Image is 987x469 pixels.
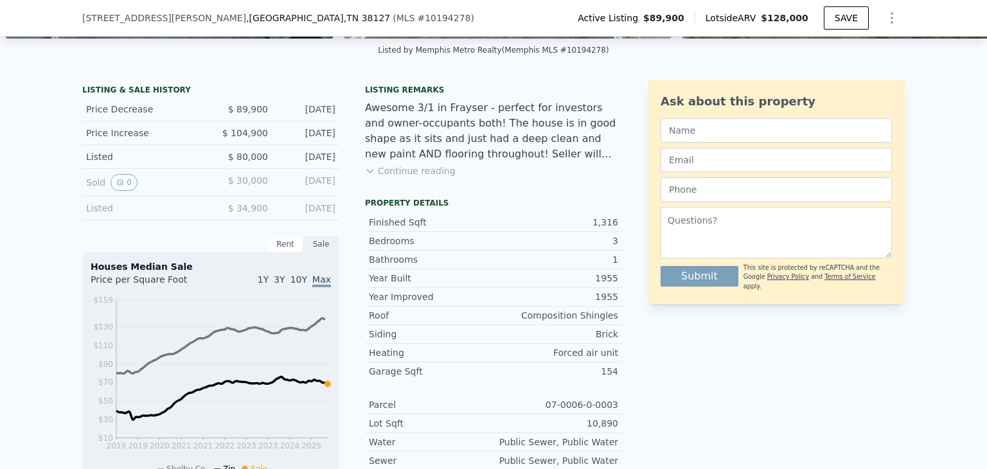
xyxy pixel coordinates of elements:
div: 1955 [493,290,618,303]
div: Year Improved [369,290,493,303]
div: [DATE] [278,150,335,163]
div: Brick [493,328,618,341]
div: Rent [267,236,303,252]
div: Listed [86,150,200,163]
div: [DATE] [278,202,335,215]
button: Submit [661,266,738,287]
div: Listed [86,202,200,215]
div: Finished Sqft [369,216,493,229]
div: 1,316 [493,216,618,229]
div: Price Increase [86,127,200,139]
div: Forced air unit [493,346,618,359]
span: [STREET_ADDRESS][PERSON_NAME] [82,12,246,24]
div: Awesome 3/1 in Frayser - perfect for investors and owner-occupants both! The house is in good sha... [365,100,622,162]
div: This site is protected by reCAPTCHA and the Google and apply. [743,263,892,291]
button: View historical data [111,174,138,191]
div: Composition Shingles [493,309,618,322]
div: Roof [369,309,493,322]
tspan: $50 [98,396,113,405]
div: Sale [303,236,339,252]
tspan: 2023 [258,441,278,450]
tspan: 2020 [150,441,170,450]
span: $ 104,900 [222,128,268,138]
div: Price Decrease [86,103,200,116]
a: Privacy Policy [767,273,809,280]
div: Sold [86,174,200,191]
div: Bedrooms [369,234,493,247]
div: [DATE] [278,103,335,116]
tspan: 2025 [301,441,321,450]
button: Show Options [879,5,905,31]
div: Water [369,436,493,448]
div: Heating [369,346,493,359]
input: Name [661,118,892,143]
tspan: $30 [98,415,113,424]
span: # 10194278 [417,13,470,23]
div: LISTING & SALE HISTORY [82,85,339,98]
button: SAVE [824,6,869,30]
input: Phone [661,177,892,202]
span: 1Y [258,274,269,285]
div: Listed by Memphis Metro Realty (Memphis MLS #10194278) [378,46,609,55]
tspan: $10 [98,434,113,443]
div: Listing remarks [365,85,622,95]
tspan: 2021 [172,441,191,450]
div: 3 [493,234,618,247]
div: Year Built [369,272,493,285]
tspan: 2021 [193,441,213,450]
tspan: $90 [98,360,113,369]
div: Lot Sqft [369,417,493,430]
button: Continue reading [365,164,456,177]
tspan: $159 [93,296,113,305]
span: $89,900 [643,12,684,24]
span: Lotside ARV [706,12,761,24]
div: [DATE] [278,174,335,191]
span: , TN 38127 [344,13,390,23]
tspan: 2019 [107,441,127,450]
span: $ 89,900 [228,104,268,114]
tspan: $130 [93,323,113,332]
span: 3Y [274,274,285,285]
div: Parcel [369,398,493,411]
div: Siding [369,328,493,341]
div: Property details [365,198,622,208]
span: $ 30,000 [228,175,268,186]
tspan: 2023 [236,441,256,450]
div: 154 [493,365,618,378]
span: 10Y [290,274,307,285]
tspan: $110 [93,341,113,350]
span: Max [312,274,331,287]
tspan: $70 [98,378,113,387]
tspan: 2022 [215,441,235,450]
div: Garage Sqft [369,365,493,378]
span: $ 80,000 [228,152,268,162]
span: Active Listing [578,12,643,24]
div: Ask about this property [661,93,892,111]
div: [DATE] [278,127,335,139]
span: MLS [396,13,415,23]
div: Price per Square Foot [91,273,211,294]
div: 1 [493,253,618,266]
span: $ 34,900 [228,203,268,213]
div: Sewer [369,454,493,467]
span: $128,000 [761,13,808,23]
input: Email [661,148,892,172]
tspan: 2024 [280,441,300,450]
div: ( ) [393,12,474,24]
div: Public Sewer, Public Water [493,454,618,467]
tspan: 2019 [128,441,148,450]
div: Bathrooms [369,253,493,266]
div: Public Sewer, Public Water [493,436,618,448]
div: 10,890 [493,417,618,430]
span: , [GEOGRAPHIC_DATA] [246,12,390,24]
div: Houses Median Sale [91,260,331,273]
div: 1955 [493,272,618,285]
div: 07-0006-0-0003 [493,398,618,411]
a: Terms of Service [824,273,875,280]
